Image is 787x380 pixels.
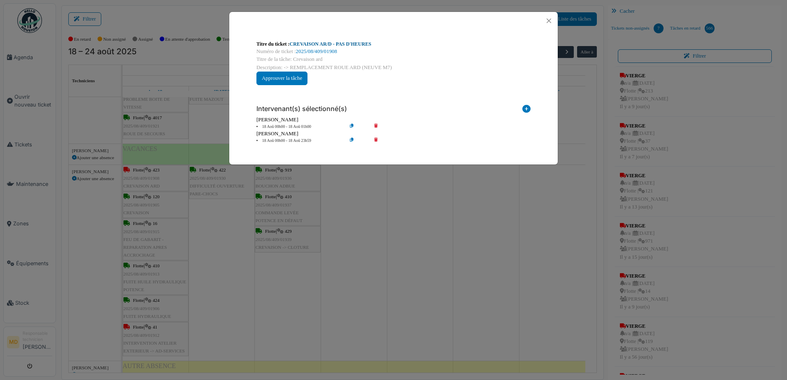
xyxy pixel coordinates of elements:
[256,48,531,56] div: Numéro de ticket :
[252,124,347,130] li: 18 Aoû 00h00 - 18 Aoû 01h00
[290,41,371,47] a: CREVAISON AR/D - PAS D'HEURES
[543,15,554,26] button: Close
[256,40,531,48] div: Titre du ticket :
[256,116,531,124] div: [PERSON_NAME]
[522,105,531,116] i: Ajouter
[256,72,307,85] button: Approuver la tâche
[256,64,531,72] div: Description: -> REMPLACEMENT ROUE ARD (NEUVE M7)
[256,130,531,138] div: [PERSON_NAME]
[296,49,337,54] a: 2025/08/409/01908
[252,138,347,144] li: 18 Aoû 00h00 - 18 Aoû 23h59
[256,105,347,113] h6: Intervenant(s) sélectionné(s)
[256,56,531,63] div: Titre de la tâche: Crevaison ard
